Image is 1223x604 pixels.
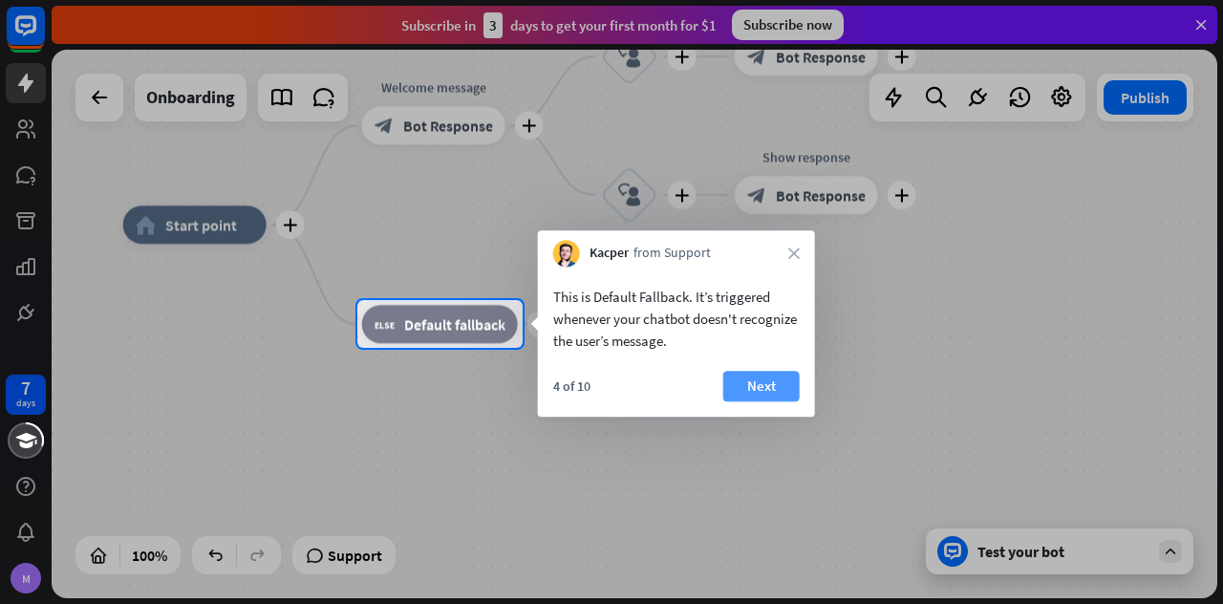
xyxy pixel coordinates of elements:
[553,377,590,395] div: 4 of 10
[633,245,711,264] span: from Support
[375,314,395,334] i: block_fallback
[723,371,800,401] button: Next
[553,286,800,352] div: This is Default Fallback. It’s triggered whenever your chatbot doesn't recognize the user’s message.
[788,248,800,259] i: close
[15,8,73,65] button: Open LiveChat chat widget
[404,314,505,334] span: Default fallback
[590,245,629,264] span: Kacper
